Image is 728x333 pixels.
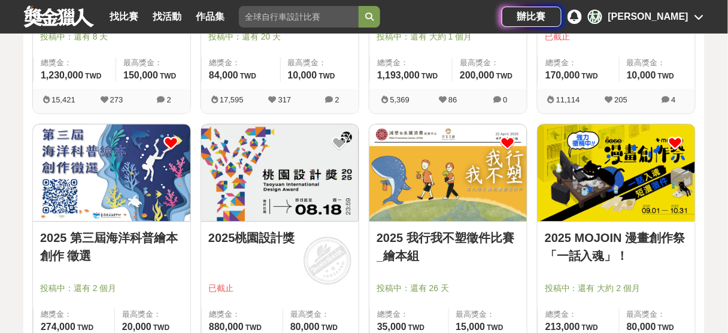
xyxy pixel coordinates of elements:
[278,95,292,104] span: 317
[545,229,688,265] a: 2025 MOJOIN 漫畫創作祭「一話入魂」！
[390,95,410,104] span: 5,369
[290,308,351,320] span: 最高獎金：
[377,308,441,320] span: 總獎金：
[40,229,183,265] a: 2025 第三屆海洋科普繪本創作 徵選
[105,8,143,25] a: 找比賽
[40,282,183,295] span: 投稿中：還有 2 個月
[448,95,457,104] span: 86
[545,70,580,80] span: 170,000
[503,95,508,104] span: 0
[209,308,275,320] span: 總獎金：
[408,323,424,332] span: TWD
[122,322,151,332] span: 20,000
[377,57,445,69] span: 總獎金：
[487,323,503,332] span: TWD
[377,31,520,43] span: 投稿中：還有 大約 1 個月
[41,70,83,80] span: 1,230,000
[318,72,335,80] span: TWD
[545,308,612,320] span: 總獎金：
[627,322,656,332] span: 80,000
[123,57,183,69] span: 最高獎金：
[627,57,688,69] span: 最高獎金：
[377,282,520,295] span: 投稿中：還有 26 天
[377,229,520,265] a: 2025 我行我不塑徵件比賽_繪本組
[209,57,273,69] span: 總獎金：
[123,70,158,80] span: 150,000
[208,31,351,43] span: 投稿中：還有 20 天
[369,124,527,221] img: Cover Image
[110,95,123,104] span: 273
[51,95,75,104] span: 15,421
[41,308,107,320] span: 總獎金：
[456,308,520,320] span: 最高獎金：
[545,31,688,43] span: 已截止
[556,95,580,104] span: 11,114
[209,322,244,332] span: 880,000
[538,124,695,221] img: Cover Image
[122,308,183,320] span: 最高獎金：
[545,322,580,332] span: 213,000
[41,322,75,332] span: 274,000
[40,31,183,43] span: 投稿中：還有 8 天
[290,322,320,332] span: 80,000
[41,57,108,69] span: 總獎金：
[160,72,176,80] span: TWD
[208,282,351,295] span: 已截止
[288,70,317,80] span: 10,000
[545,282,688,295] span: 投稿中：還有 大約 2 個月
[658,323,674,332] span: TWD
[672,95,676,104] span: 4
[167,95,171,104] span: 2
[33,124,190,221] img: Cover Image
[460,57,520,69] span: 最高獎金：
[502,7,562,27] a: 辦比賽
[208,229,351,247] a: 2025桃園設計獎
[582,323,598,332] span: TWD
[148,8,186,25] a: 找活動
[582,72,598,80] span: TWD
[421,72,438,80] span: TWD
[85,72,101,80] span: TWD
[545,57,612,69] span: 總獎金：
[77,323,93,332] span: TWD
[615,95,628,104] span: 205
[460,70,495,80] span: 200,000
[377,322,407,332] span: 35,000
[209,70,238,80] span: 84,000
[201,124,359,221] img: Cover Image
[288,57,352,69] span: 最高獎金：
[321,323,338,332] span: TWD
[377,70,420,80] span: 1,193,000
[627,70,656,80] span: 10,000
[456,322,486,332] span: 15,000
[240,72,256,80] span: TWD
[335,95,339,104] span: 2
[220,95,244,104] span: 17,595
[245,323,262,332] span: TWD
[153,323,169,332] span: TWD
[608,10,688,24] div: [PERSON_NAME]
[658,72,674,80] span: TWD
[496,72,512,80] span: TWD
[191,8,229,25] a: 作品集
[588,10,602,24] div: 林
[239,6,359,28] input: 全球自行車設計比賽
[627,308,688,320] span: 最高獎金：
